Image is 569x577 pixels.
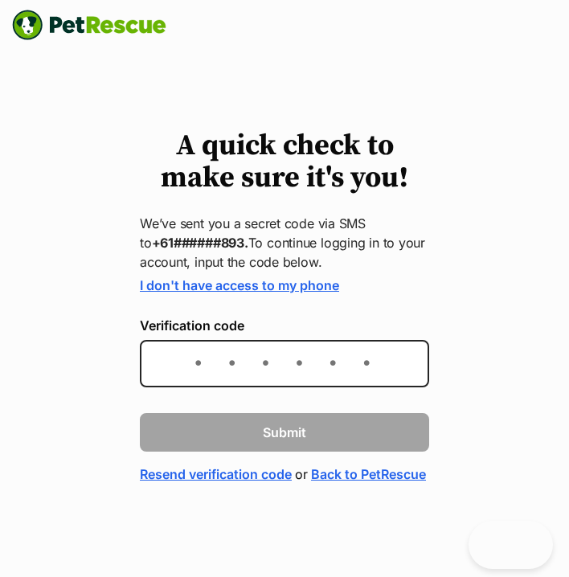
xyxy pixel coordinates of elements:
[469,521,553,569] iframe: Help Scout Beacon - Open
[295,464,308,484] span: or
[12,10,166,40] img: logo-e224e6f780fb5917bec1dbf3a21bbac754714ae5b6737aabdf751b685950b380.svg
[12,10,166,40] a: PetRescue
[140,318,429,333] label: Verification code
[140,277,339,293] a: I don't have access to my phone
[311,464,426,484] a: Back to PetRescue
[152,235,248,251] strong: +61######893.
[140,340,429,387] input: Enter the 6-digit verification code sent to your device
[263,423,306,442] span: Submit
[140,464,292,484] a: Resend verification code
[140,130,429,194] h1: A quick check to make sure it's you!
[140,214,429,272] p: We’ve sent you a secret code via SMS to To continue logging in to your account, input the code be...
[140,413,429,452] button: Submit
